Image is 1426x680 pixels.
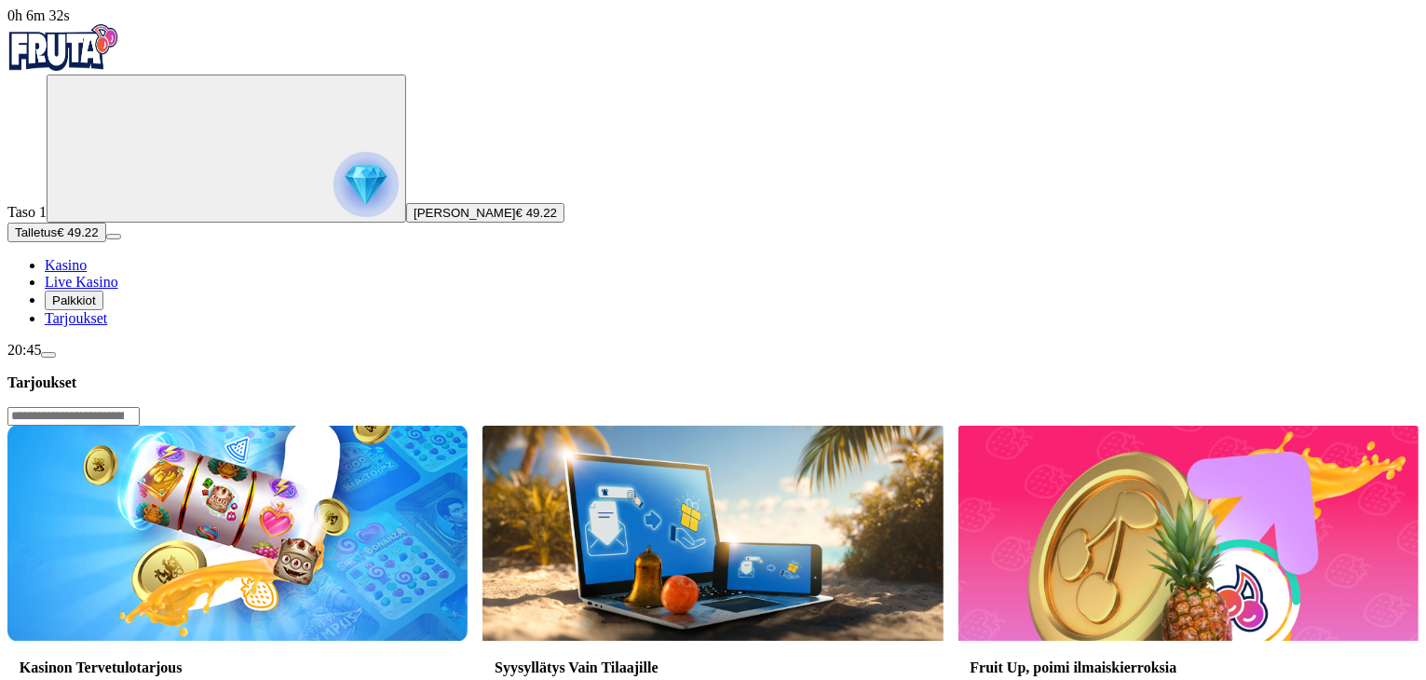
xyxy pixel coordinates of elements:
button: Talletusplus icon€ 49.22 [7,223,106,242]
button: [PERSON_NAME]€ 49.22 [406,203,564,223]
button: Palkkiot [45,291,103,310]
button: menu [106,234,121,239]
a: Tarjoukset [45,310,107,326]
span: Talletus [15,225,57,239]
nav: Primary [7,24,1419,327]
img: reward progress [333,152,399,217]
input: Search [7,407,140,426]
h3: Syysyllätys Vain Tilaajille [495,659,931,676]
h3: Fruit Up, poimi ilmaiskierroksia [970,659,1406,676]
img: Fruit Up, poimi ilmaiskierroksia [958,426,1419,641]
h3: Tarjoukset [7,374,1419,391]
a: Fruta [7,58,119,74]
span: € 49.22 [516,206,557,220]
span: € 49.22 [57,225,98,239]
button: menu [41,352,56,358]
button: reward progress [47,75,406,223]
a: Kasino [45,257,87,273]
a: Live Kasino [45,274,118,290]
span: Taso 1 [7,204,47,220]
span: 20:45 [7,342,41,358]
img: Kasinon Tervetulotarjous [7,426,468,641]
nav: Main menu [7,257,1419,327]
img: Fruta [7,24,119,71]
span: user session time [7,7,70,23]
img: Syysyllätys Vain Tilaajille [482,426,943,641]
span: [PERSON_NAME] [414,206,516,220]
span: Palkkiot [52,293,96,307]
h3: Kasinon Tervetulotarjous [20,659,456,676]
